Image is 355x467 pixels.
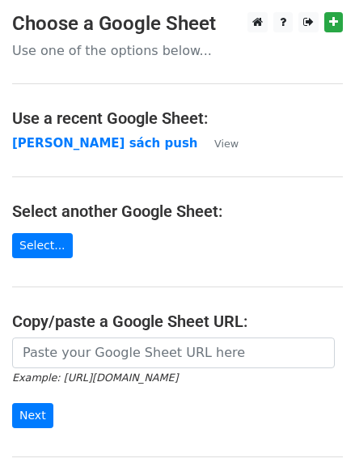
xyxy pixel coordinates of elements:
[12,338,335,368] input: Paste your Google Sheet URL here
[214,138,239,150] small: View
[12,371,178,384] small: Example: [URL][DOMAIN_NAME]
[12,403,53,428] input: Next
[198,136,239,151] a: View
[12,233,73,258] a: Select...
[12,12,343,36] h3: Choose a Google Sheet
[12,42,343,59] p: Use one of the options below...
[12,108,343,128] h4: Use a recent Google Sheet:
[12,202,343,221] h4: Select another Google Sheet:
[12,312,343,331] h4: Copy/paste a Google Sheet URL:
[12,136,198,151] a: [PERSON_NAME] sách push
